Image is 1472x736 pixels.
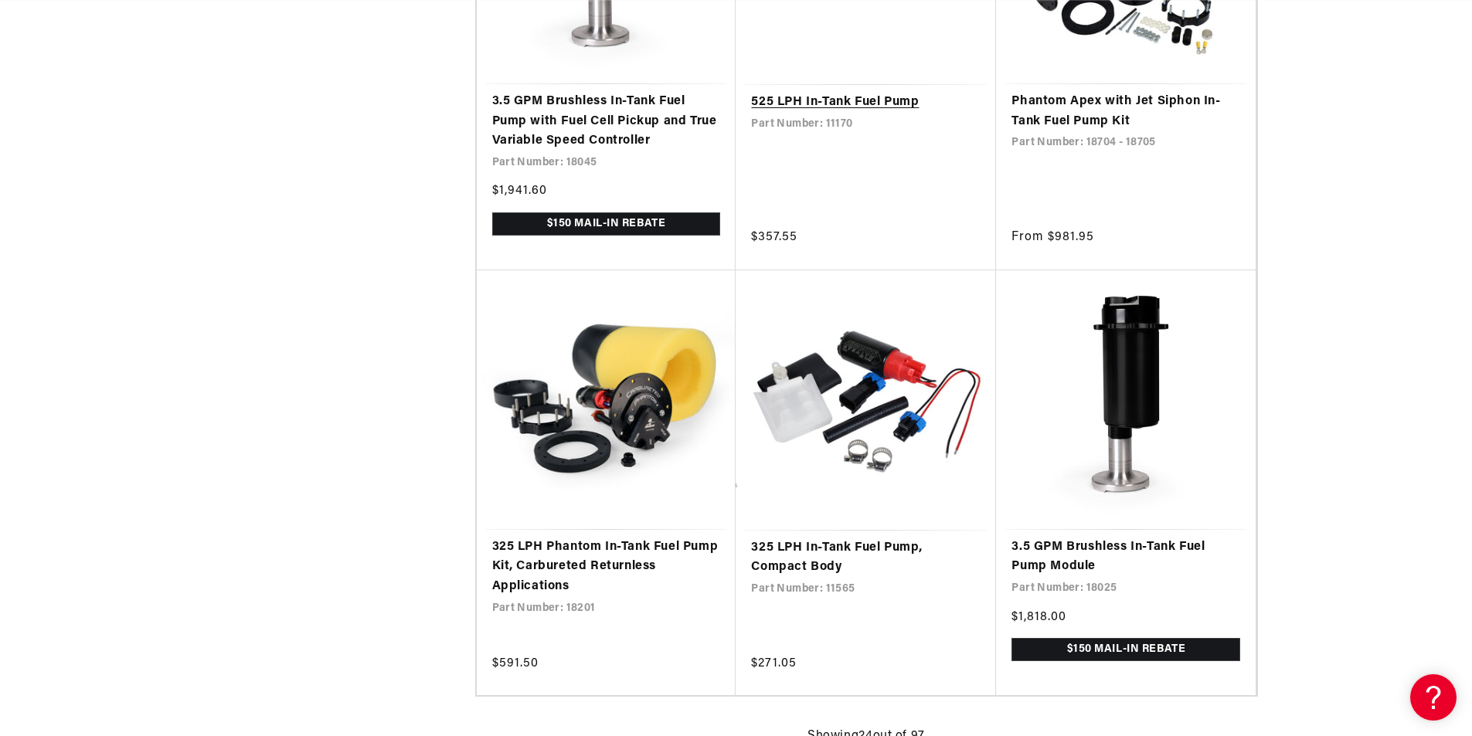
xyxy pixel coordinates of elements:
[1011,92,1240,131] a: Phantom Apex with Jet Siphon In-Tank Fuel Pump Kit
[1011,538,1240,577] a: 3.5 GPM Brushless In-Tank Fuel Pump Module
[492,538,721,597] a: 325 LPH Phantom In-Tank Fuel Pump Kit, Carbureted Returnless Applications
[751,538,981,578] a: 325 LPH In-Tank Fuel Pump, Compact Body
[751,93,981,113] a: 525 LPH In-Tank Fuel Pump
[492,92,721,151] a: 3.5 GPM Brushless In-Tank Fuel Pump with Fuel Cell Pickup and True Variable Speed Controller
